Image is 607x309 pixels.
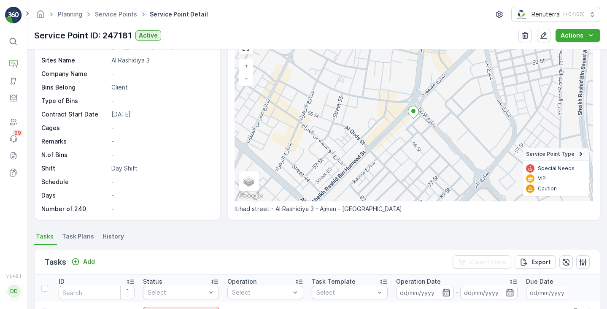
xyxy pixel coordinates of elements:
p: Type of Bins [41,97,108,105]
p: 99 [14,130,21,136]
span: + [244,62,248,69]
img: Screenshot_2024-07-26_at_13.33.01.png [515,10,528,19]
p: Sites Name [41,56,108,65]
a: Planning [58,11,82,18]
p: - [111,124,211,132]
p: ID [59,277,65,286]
a: Layers [240,172,258,190]
p: Al Rashidiya 3 [111,56,211,65]
p: Company Name [41,70,108,78]
div: DD [7,285,21,298]
button: Clear Filters [453,255,511,269]
p: Operation [227,277,256,286]
p: Operation Date [396,277,441,286]
p: - [111,178,211,186]
p: - [111,137,211,146]
img: Google [237,190,264,201]
p: Number of 240 [41,205,108,213]
p: Caution [538,185,557,192]
a: Zoom Out [240,72,252,85]
p: Due Date [526,277,553,286]
a: Open this area in Google Maps (opens a new window) [237,190,264,201]
p: - [111,191,211,200]
p: Shift [41,164,108,173]
p: Renuterra [531,10,560,19]
a: Service Points [95,11,137,18]
p: Contract Start Date [41,110,108,119]
p: Days [41,191,108,200]
span: Service Point Type [526,151,575,157]
p: - [111,97,211,105]
p: VIP [538,175,546,182]
p: Cages [41,124,108,132]
p: Special Needs [538,165,575,172]
button: Renuterra(+04:00) [511,7,600,22]
p: Export [531,258,551,266]
span: Service Point Detail [148,10,210,19]
a: Homepage [36,13,45,20]
p: Add [83,257,95,266]
span: v 1.48.1 [5,274,22,279]
p: ( +04:00 ) [563,11,585,18]
p: Active [139,31,158,40]
p: - [456,287,459,298]
p: Actions [561,31,583,40]
button: DD [5,280,22,302]
p: Select [316,288,375,297]
summary: Service Point Type [523,148,589,161]
p: Itihad street - Al Rashidiya 3 - Ajman - [GEOGRAPHIC_DATA] [235,205,593,213]
span: Task Plans [62,232,94,241]
p: Tasks [45,256,66,268]
p: Day Shift [111,164,211,173]
p: N.of Bins [41,151,108,159]
span: Tasks [36,232,54,241]
p: Bins Belong [41,83,108,92]
button: Export [515,255,556,269]
span: History [103,232,124,241]
input: Search [59,286,135,299]
span: − [244,75,248,82]
p: Task Template [312,277,356,286]
p: Schedule [41,178,108,186]
p: Status [143,277,162,286]
input: dd/mm/yyyy [396,286,454,299]
input: dd/mm/yyyy [460,286,518,299]
p: - [111,70,211,78]
button: Add [68,257,98,267]
p: Select [232,288,290,297]
a: 99 [5,130,22,147]
input: dd/mm/yyyy [526,286,584,299]
p: Service Point ID: 247181 [34,29,132,42]
button: Active [135,30,161,41]
p: Clear Filters [469,258,506,266]
p: - [111,205,211,213]
p: Remarks [41,137,108,146]
p: [DATE] [111,110,211,119]
p: Client [111,83,211,92]
p: - [111,151,211,159]
p: Select [148,288,206,297]
img: logo [5,7,22,24]
a: Zoom In [240,60,252,72]
button: Actions [556,29,600,42]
